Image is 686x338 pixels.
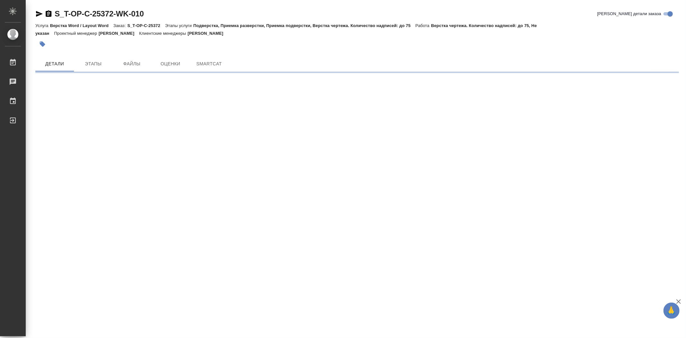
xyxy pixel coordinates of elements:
p: Услуга [35,23,50,28]
p: Заказ: [114,23,127,28]
p: Проектный менеджер [54,31,98,36]
button: Добавить тэг [35,37,50,51]
span: Детали [39,60,70,68]
span: [PERSON_NAME] детали заказа [597,11,661,17]
span: Этапы [78,60,109,68]
button: 🙏 [663,303,680,319]
span: Оценки [155,60,186,68]
span: 🙏 [666,304,677,317]
p: Подверстка, Приемка разверстки, Приемка подверстки, Верстка чертежа. Количество надписей: до 75 [193,23,416,28]
span: Файлы [116,60,147,68]
p: [PERSON_NAME] [99,31,139,36]
button: Скопировать ссылку [45,10,52,18]
p: Этапы услуги [165,23,193,28]
button: Скопировать ссылку для ЯМессенджера [35,10,43,18]
span: SmartCat [194,60,224,68]
a: S_T-OP-C-25372-WK-010 [55,9,144,18]
p: Клиентские менеджеры [139,31,188,36]
p: S_T-OP-C-25372 [127,23,165,28]
p: Верстка Word / Layout Word [50,23,113,28]
p: Работа [416,23,431,28]
p: [PERSON_NAME] [188,31,228,36]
